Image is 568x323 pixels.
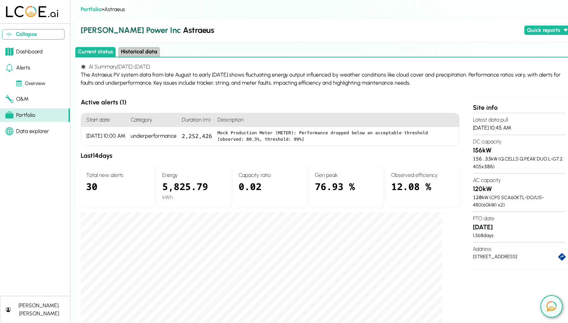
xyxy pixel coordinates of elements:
[162,179,225,193] div: 5,825.79
[484,163,493,170] span: 386
[118,47,160,57] button: Historical data
[75,47,116,57] button: Current status
[5,111,35,119] div: Portfolio
[81,98,459,107] h3: Active alerts ( 1 )
[5,95,29,103] div: O&M
[162,171,225,179] h4: Energy
[81,151,459,161] h3: Last 14 days
[86,179,149,201] div: 30
[546,301,557,312] img: open chat
[81,6,101,12] a: Portfolio
[473,146,566,155] h3: 156 kW
[473,245,566,253] h4: Address
[239,179,301,201] div: 0.02
[179,113,215,127] h4: Duration (m)
[5,127,49,135] div: Data explorer
[16,80,45,87] div: Overview
[179,127,215,145] div: 2,252,426
[558,253,566,261] a: directions
[5,64,30,72] div: Alerts
[86,171,149,179] h4: Total new alerts
[81,25,181,35] span: [PERSON_NAME] Power Inc
[473,215,566,223] h4: PTO date
[5,48,43,56] div: Dashboard
[473,116,566,124] h4: Latest data pull
[473,176,566,184] h4: AC capacity
[81,113,128,127] h4: Start date
[162,193,225,201] div: kWh
[391,179,454,201] div: 12.08 %
[473,155,566,170] div: kW ( Q.CELLS Q.PEAK DUO L-G7.2 405 x )
[473,223,566,232] h3: [DATE]
[473,138,566,146] h4: DC capacity
[315,171,378,179] h4: Gen peak
[473,184,566,194] h3: 120 kW
[239,171,301,179] h4: Capacity ratio
[217,130,454,143] pre: Mock Production Meter (METER): Performance dropped below an acceptable threshold [observed: 80.3%...
[473,232,566,239] div: 1,568 days
[315,179,378,201] div: 76.93 %
[81,127,128,145] div: [DATE] 10:00 AM
[2,29,65,40] button: Collapse
[128,113,179,127] h4: Category
[473,194,482,200] span: 120
[128,127,179,145] div: underperformance
[473,113,566,135] section: [DATE] 10:45 AM
[473,103,566,113] div: Site info
[13,302,65,318] div: [PERSON_NAME].[PERSON_NAME]
[391,171,454,179] h4: Observed efficiency
[500,202,503,208] span: 2
[81,24,522,36] h2: Astraeus
[473,155,491,162] span: 156.33
[473,194,566,209] div: kW ( CPS SCA60KTL-DO/US-480 ( 60 kW) x )
[215,113,459,127] h4: Description
[473,253,559,261] div: [STREET_ADDRESS]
